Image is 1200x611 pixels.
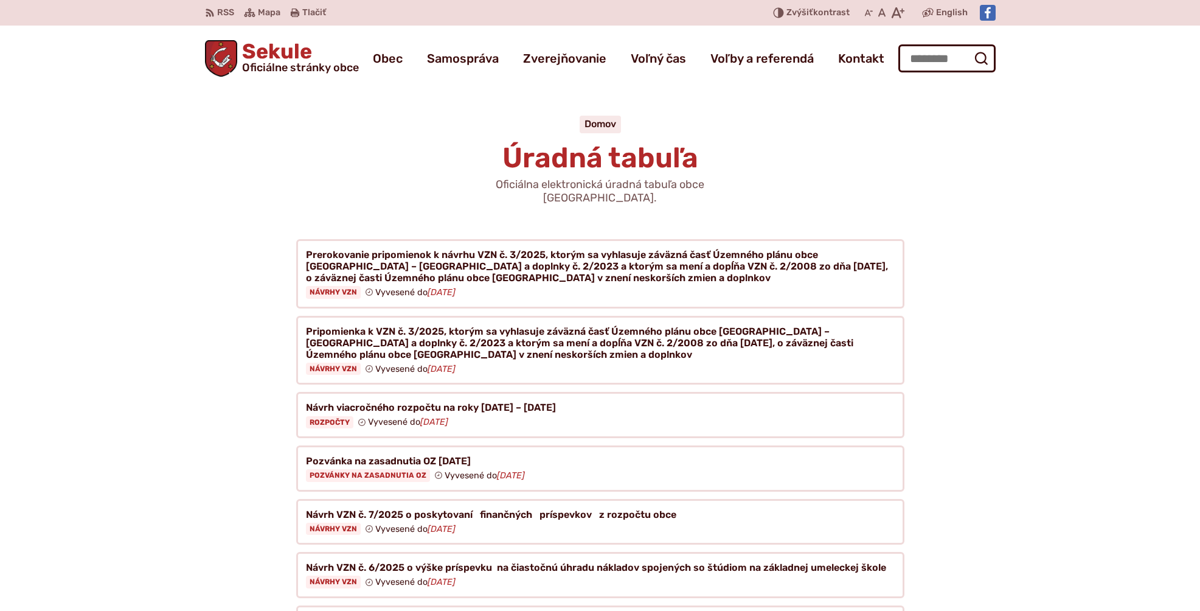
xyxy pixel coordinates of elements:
[242,62,359,73] span: Oficiálne stránky obce
[502,141,698,175] span: Úradná tabuľa
[296,445,904,492] a: Pozvánka na zasadnutia OZ [DATE] Pozvánky na zasadnutia OZ Vyvesené do[DATE]
[258,5,280,20] span: Mapa
[936,5,968,20] span: English
[427,41,499,75] a: Samospráva
[302,8,326,18] span: Tlačiť
[296,392,904,438] a: Návrh viacročného rozpočtu na roky [DATE] – [DATE] Rozpočty Vyvesené do[DATE]
[373,41,403,75] a: Obec
[980,5,996,21] img: Prejsť na Facebook stránku
[454,178,746,204] p: Oficiálna elektronická úradná tabuľa obce [GEOGRAPHIC_DATA].
[205,40,238,77] img: Prejsť na domovskú stránku
[296,552,904,598] a: Návrh VZN č. 6/2025 o výške príspevku na čiastočnú úhradu nákladov spojených so štúdiom na základ...
[237,41,359,73] span: Sekule
[217,5,234,20] span: RSS
[631,41,686,75] a: Voľný čas
[296,316,904,385] a: Pripomienka k VZN č. 3/2025, ktorým sa vyhlasuje záväzná časť Územného plánu obce [GEOGRAPHIC_DAT...
[786,8,850,18] span: kontrast
[710,41,814,75] a: Voľby a referendá
[838,41,884,75] a: Kontakt
[934,5,970,20] a: English
[786,7,813,18] span: Zvýšiť
[296,239,904,309] a: Prerokovanie pripomienok k návrhu VZN č. 3/2025, ktorým sa vyhlasuje záväzná časť Územného plánu ...
[584,118,616,130] a: Domov
[296,499,904,545] a: Návrh VZN č. 7/2025 o poskytovaní finančných príspevkov z rozpočtu obce Návrhy VZN Vyvesené do[DATE]
[523,41,606,75] a: Zverejňovanie
[205,40,359,77] a: Logo Sekule, prejsť na domovskú stránku.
